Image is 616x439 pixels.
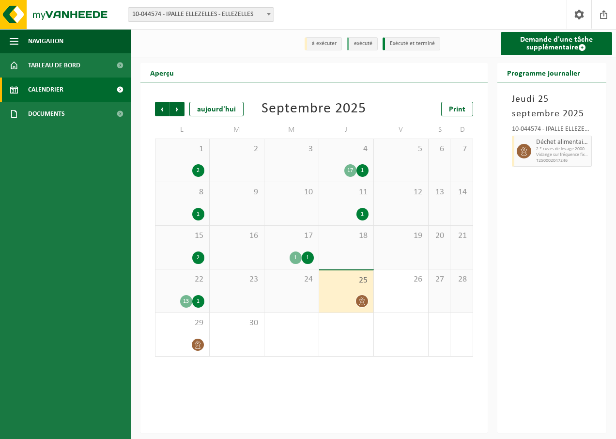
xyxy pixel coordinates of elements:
[536,152,589,158] span: Vidange sur fréquence fixe, pesée et déchargement du conteneur du recyparc
[210,121,264,139] td: M
[429,121,451,139] td: S
[160,187,204,198] span: 8
[170,102,185,116] span: Suivant
[536,158,589,164] span: T250002047246
[450,121,473,139] td: D
[455,144,467,155] span: 7
[433,274,446,285] span: 27
[449,106,465,113] span: Print
[324,187,369,198] span: 11
[433,187,446,198] span: 13
[269,187,314,198] span: 10
[189,102,244,116] div: aujourd'hui
[192,295,204,308] div: 1
[356,208,369,220] div: 1
[324,231,369,241] span: 18
[512,92,592,121] h3: Jeudi 25 septembre 2025
[192,164,204,177] div: 2
[215,274,259,285] span: 23
[324,275,369,286] span: 25
[305,37,342,50] li: à exécuter
[347,37,378,50] li: exécuté
[379,144,423,155] span: 5
[160,144,204,155] span: 1
[5,418,162,439] iframe: chat widget
[441,102,473,116] a: Print
[28,53,80,78] span: Tableau de bord
[28,78,63,102] span: Calendrier
[128,7,274,22] span: 10-044574 - IPALLE ELLEZELLES - ELLEZELLES
[433,231,446,241] span: 20
[215,231,259,241] span: 16
[264,121,319,139] td: M
[128,8,274,21] span: 10-044574 - IPALLE ELLEZELLES - ELLEZELLES
[215,144,259,155] span: 2
[215,187,259,198] span: 9
[160,231,204,241] span: 15
[379,274,423,285] span: 26
[512,126,592,136] div: 10-044574 - IPALLE ELLEZELLES - ELLEZELLES
[383,37,440,50] li: Exécuté et terminé
[379,187,423,198] span: 12
[160,318,204,329] span: 29
[374,121,429,139] td: V
[269,144,314,155] span: 3
[192,251,204,264] div: 2
[379,231,423,241] span: 19
[455,274,467,285] span: 28
[180,295,192,308] div: 13
[536,146,589,152] span: 2 * cuves de levage 2000 l déchets organiques - Ellezelles
[28,29,63,53] span: Navigation
[262,102,366,116] div: Septembre 2025
[497,63,590,82] h2: Programme journalier
[160,274,204,285] span: 22
[215,318,259,329] span: 30
[319,121,374,139] td: J
[192,208,204,220] div: 1
[28,102,65,126] span: Documents
[455,187,467,198] span: 14
[155,121,210,139] td: L
[140,63,184,82] h2: Aperçu
[290,251,302,264] div: 1
[324,144,369,155] span: 4
[302,251,314,264] div: 1
[433,144,446,155] span: 6
[455,231,467,241] span: 21
[269,231,314,241] span: 17
[536,139,589,146] span: Déchet alimentaire, cat 3, contenant des produits d'origine animale, emballage synthétique
[269,274,314,285] span: 24
[344,164,356,177] div: 17
[356,164,369,177] div: 1
[155,102,169,116] span: Précédent
[501,32,613,55] a: Demande d'une tâche supplémentaire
